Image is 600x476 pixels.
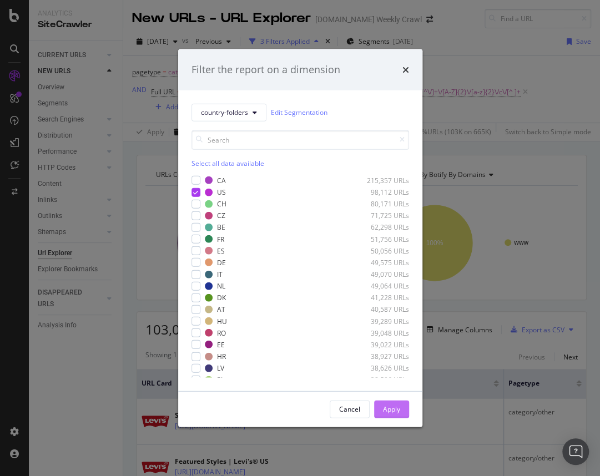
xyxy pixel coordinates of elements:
[355,175,409,185] div: 215,357 URLs
[355,340,409,349] div: 39,022 URLs
[217,375,224,384] div: PL
[217,305,225,314] div: AT
[355,375,409,384] div: 38,596 URLs
[217,340,225,349] div: EE
[217,199,226,209] div: CH
[355,199,409,209] div: 80,171 URLs
[355,293,409,302] div: 41,228 URLs
[355,316,409,326] div: 39,289 URLs
[191,103,266,121] button: country-folders
[402,63,409,77] div: times
[562,438,589,465] div: Open Intercom Messenger
[355,305,409,314] div: 40,587 URLs
[355,234,409,244] div: 51,756 URLs
[217,270,223,279] div: IT
[355,222,409,232] div: 62,298 URLs
[217,352,226,361] div: HR
[217,257,226,267] div: DE
[217,211,225,220] div: CZ
[201,108,248,117] span: country-folders
[191,130,409,149] input: Search
[217,328,226,337] div: RO
[355,246,409,255] div: 50,056 URLs
[355,328,409,337] div: 39,048 URLs
[355,188,409,197] div: 98,112 URLs
[217,222,225,232] div: BE
[217,246,225,255] div: ES
[339,404,360,414] div: Cancel
[217,363,224,373] div: LV
[355,257,409,267] div: 49,575 URLs
[217,234,224,244] div: FR
[217,281,225,291] div: NL
[217,316,227,326] div: HU
[217,188,226,197] div: US
[217,175,226,185] div: CA
[217,293,226,302] div: DK
[191,158,409,168] div: Select all data available
[355,363,409,373] div: 38,626 URLs
[355,270,409,279] div: 49,070 URLs
[355,352,409,361] div: 38,927 URLs
[355,281,409,291] div: 49,064 URLs
[374,400,409,418] button: Apply
[191,63,340,77] div: Filter the report on a dimension
[355,211,409,220] div: 71,725 URLs
[330,400,370,418] button: Cancel
[383,404,400,414] div: Apply
[271,107,327,118] a: Edit Segmentation
[178,49,422,427] div: modal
